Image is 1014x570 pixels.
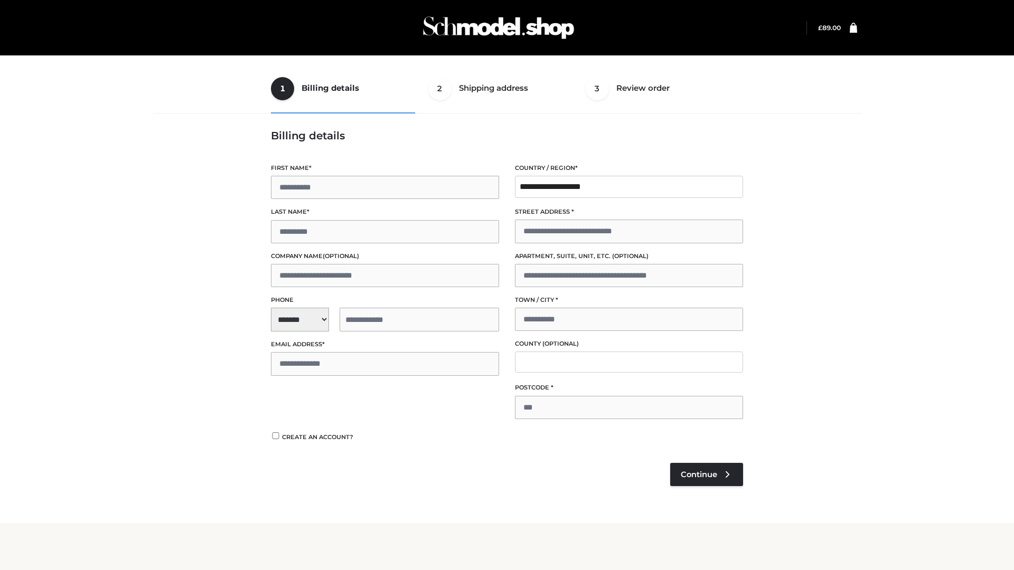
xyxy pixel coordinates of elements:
[271,432,280,439] input: Create an account?
[670,463,743,486] a: Continue
[515,251,743,261] label: Apartment, suite, unit, etc.
[515,383,743,393] label: Postcode
[515,295,743,305] label: Town / City
[271,295,499,305] label: Phone
[271,129,743,142] h3: Billing details
[681,470,717,479] span: Continue
[818,24,822,32] span: £
[542,340,579,347] span: (optional)
[515,339,743,349] label: County
[612,252,649,260] span: (optional)
[271,339,499,349] label: Email address
[515,163,743,173] label: Country / Region
[818,24,841,32] a: £89.00
[419,7,578,49] img: Schmodel Admin 964
[818,24,841,32] bdi: 89.00
[271,163,499,173] label: First name
[323,252,359,260] span: (optional)
[271,251,499,261] label: Company name
[282,433,353,441] span: Create an account?
[271,207,499,217] label: Last name
[515,207,743,217] label: Street address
